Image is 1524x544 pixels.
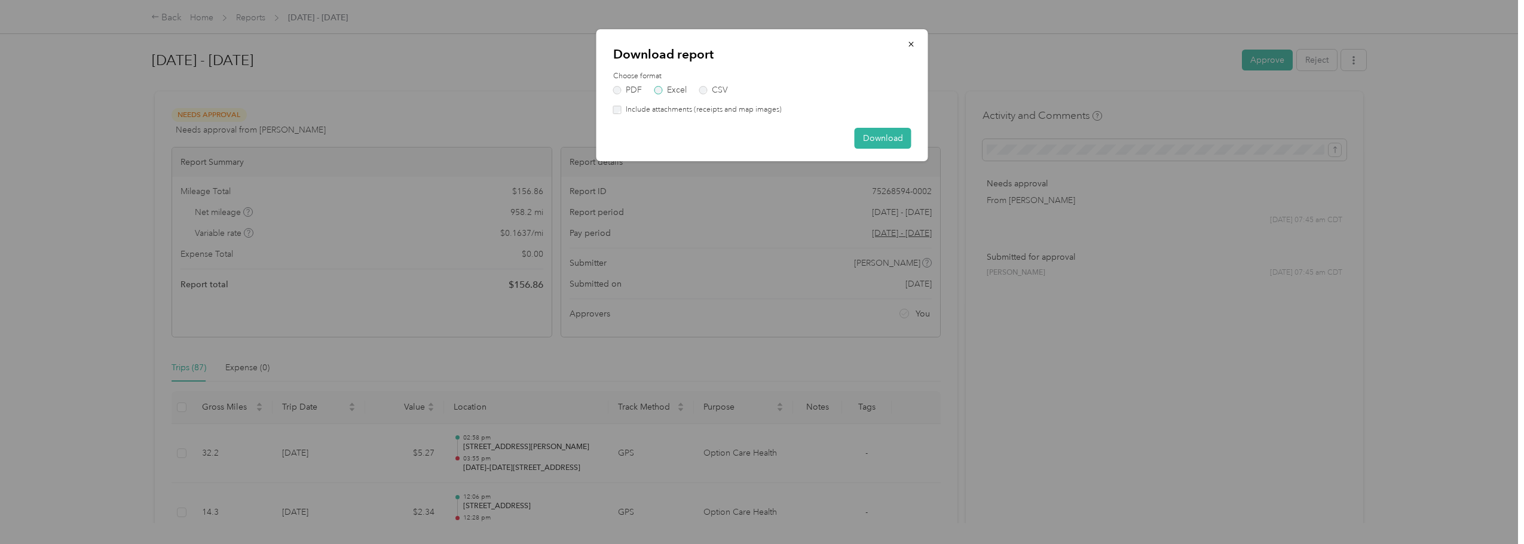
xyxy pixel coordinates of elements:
[1457,477,1524,544] iframe: Everlance-gr Chat Button Frame
[855,128,911,149] button: Download
[613,71,911,82] label: Choose format
[654,86,687,94] label: Excel
[613,86,642,94] label: PDF
[613,46,911,63] p: Download report
[699,86,728,94] label: CSV
[622,105,782,115] label: Include attachments (receipts and map images)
